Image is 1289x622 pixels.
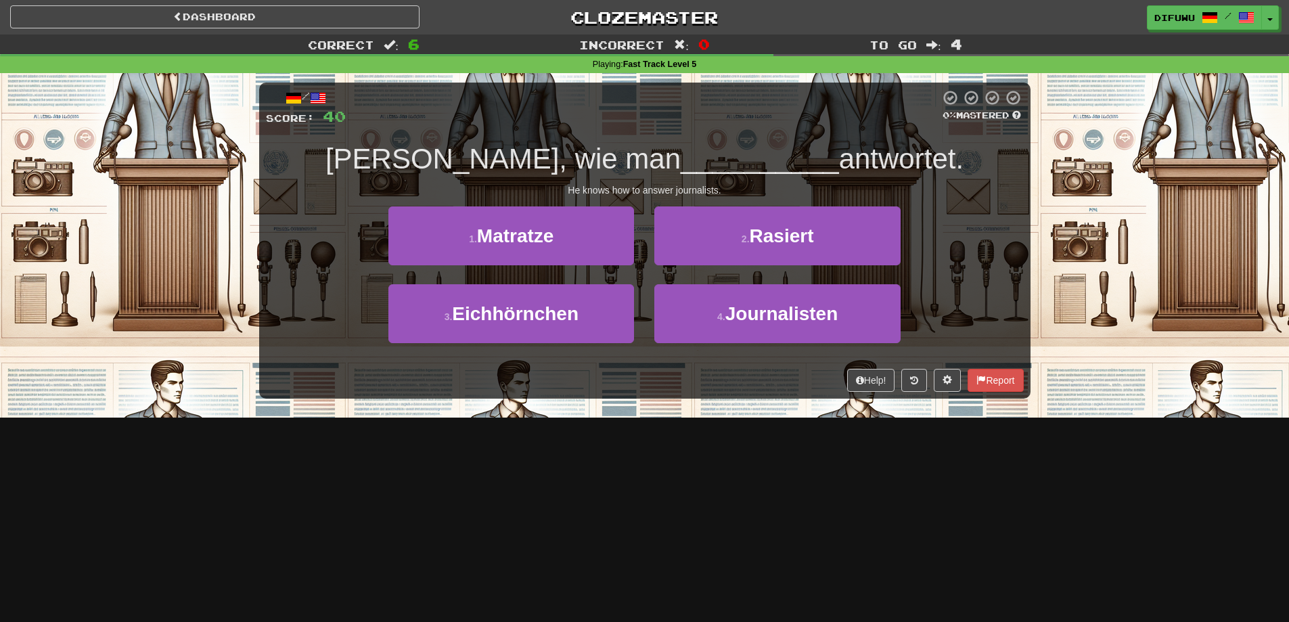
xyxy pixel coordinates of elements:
div: Mastered [940,110,1024,122]
strong: Fast Track Level 5 [623,60,697,69]
span: __________ [681,143,839,175]
small: 4 . [717,311,725,322]
span: Score: [266,112,315,124]
span: Correct [308,38,374,51]
a: Clozemaster [440,5,849,29]
a: Dashboard [10,5,420,28]
span: : [674,39,689,51]
span: 0 % [943,110,956,120]
span: [PERSON_NAME], wie man [325,143,681,175]
a: difuwu / [1147,5,1262,30]
span: difuwu [1154,12,1195,24]
span: antwortet. [839,143,964,175]
button: 1.Matratze [388,206,634,265]
div: / [266,89,346,106]
small: 1 . [469,234,477,244]
button: Report [968,369,1023,392]
small: 2 . [742,234,750,244]
button: 3.Eichhörnchen [388,284,634,343]
span: Matratze [477,225,554,246]
span: Eichhörnchen [452,303,579,324]
span: Incorrect [579,38,664,51]
button: 4.Journalisten [654,284,900,343]
span: / [1225,11,1231,20]
button: Round history (alt+y) [901,369,927,392]
span: Rasiert [750,225,814,246]
button: Help! [847,369,895,392]
span: 40 [323,108,346,125]
small: 3 . [445,311,453,322]
span: 6 [408,36,420,52]
span: : [384,39,399,51]
span: : [926,39,941,51]
button: 2.Rasiert [654,206,900,265]
div: He knows how to answer journalists. [266,183,1024,197]
span: To go [869,38,917,51]
span: 4 [951,36,962,52]
span: 0 [698,36,710,52]
span: Journalisten [725,303,838,324]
